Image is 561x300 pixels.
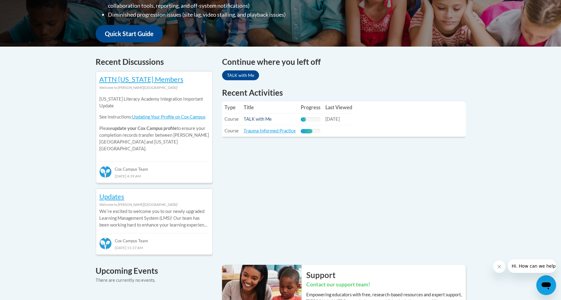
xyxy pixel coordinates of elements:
div: Progress, % [301,129,312,133]
h3: Contact our support team! [306,281,466,289]
p: See instructions: [99,114,209,120]
span: Course [225,128,239,133]
th: Type [222,101,241,114]
a: Updating Your Profile on Cox Campus [132,114,205,119]
a: ATTN [US_STATE] Members [99,75,184,83]
img: Cox Campus Team [99,237,112,250]
p: Weʹre excited to welcome you to our newly upgraded Learning Management System (LMS)! Our team has... [99,208,209,228]
div: Welcome to [PERSON_NAME][GEOGRAPHIC_DATA]! [99,201,209,208]
span: Course [225,116,239,122]
h2: Support [306,269,466,281]
a: Trauma-Informed Practice [244,128,296,133]
p: [US_STATE] Literacy Academy Integration Important Update [99,96,209,109]
img: Cox Campus Team [99,166,112,178]
h4: Recent Discussions [96,56,213,68]
span: [DATE] [325,116,340,122]
div: Cox Campus Team [99,233,209,244]
div: [DATE] 4:39 AM [99,173,209,179]
a: Quick Start Guide [96,25,163,43]
iframe: Button to launch messaging window [536,275,556,295]
iframe: Close message [493,260,505,273]
div: Progress, % [301,117,306,122]
b: update your Cox Campus profile [112,126,177,131]
h1: Recent Activities [222,87,466,98]
a: TALK with Me [222,70,259,80]
span: Hi. How can we help? [4,4,50,9]
a: Updates [99,192,124,201]
h4: Upcoming Events [96,265,213,277]
div: Please to ensure your completion records transfer between [PERSON_NAME][GEOGRAPHIC_DATA] and [US_... [99,91,209,157]
th: Title [241,101,298,114]
div: [DATE] 11:37 AM [99,244,209,251]
iframe: Message from company [508,259,556,273]
th: Last Viewed [323,101,355,114]
a: TALK with Me [244,116,272,122]
th: Progress [298,101,323,114]
li: Diminished progression issues (site lag, video stalling, and playback issues) [108,10,319,19]
div: Cox Campus Team [99,161,209,172]
span: There are currently no events. [96,277,155,283]
div: Welcome to [PERSON_NAME][GEOGRAPHIC_DATA]! [99,84,209,91]
h4: Continue where you left off [222,56,466,68]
